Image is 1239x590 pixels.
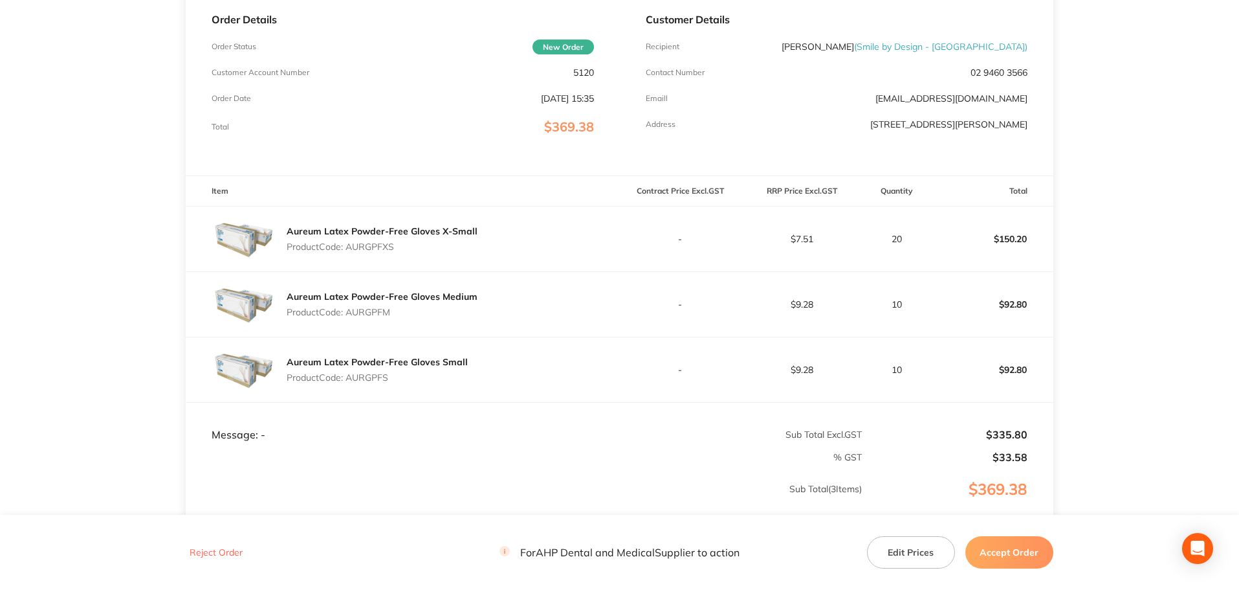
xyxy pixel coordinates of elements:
[646,42,679,51] p: Recipient
[932,223,1053,255] p: $150.20
[932,354,1053,385] p: $92.80
[646,120,675,129] p: Address
[212,122,229,131] p: Total
[186,176,619,207] th: Item
[867,536,955,569] button: Edit Prices
[541,93,594,104] p: [DATE] 15:35
[186,452,862,462] p: % GST
[741,365,862,375] p: $9.28
[1182,533,1213,564] div: Open Intercom Messenger
[212,94,251,103] p: Order Date
[287,291,477,302] a: Aureum Latex Powder-Free Gloves Medium
[212,42,256,51] p: Order Status
[862,176,932,207] th: Quantity
[287,242,477,252] p: Product Code: AURGPFXS
[646,14,1027,25] p: Customer Details
[782,41,1027,52] p: [PERSON_NAME]
[532,40,594,54] span: New Order
[287,372,468,383] p: Product Code: AURGPFS
[870,119,1027,130] p: [STREET_ADDRESS][PERSON_NAME]
[212,68,309,77] p: Customer Account Number
[854,41,1027,52] span: ( Smile by Design - [GEOGRAPHIC_DATA] )
[741,299,862,310] p: $9.28
[212,14,593,25] p: Order Details
[863,234,931,244] p: 20
[212,272,276,337] img: bXMyMjhnbA
[646,68,705,77] p: Contact Number
[741,234,862,244] p: $7.51
[186,402,619,441] td: Message: -
[620,299,741,310] p: -
[620,365,741,375] p: -
[186,547,247,559] button: Reject Order
[646,94,668,103] p: Emaill
[212,337,276,402] img: OXVxdXRiaw
[932,289,1053,320] p: $92.80
[287,356,468,368] a: Aureum Latex Powder-Free Gloves Small
[620,429,862,440] p: Sub Total Excl. GST
[863,429,1027,440] p: $335.80
[620,176,741,207] th: Contract Price Excl. GST
[620,234,741,244] p: -
[863,299,931,310] p: 10
[863,481,1053,525] p: $369.38
[287,225,477,237] a: Aureum Latex Powder-Free Gloves X-Small
[544,119,594,135] span: $369.38
[863,451,1027,463] p: $33.58
[875,93,1027,104] a: [EMAIL_ADDRESS][DOMAIN_NAME]
[186,484,862,520] p: Sub Total ( 3 Items)
[863,365,931,375] p: 10
[212,207,276,271] img: dm91b3MycQ
[970,67,1027,78] p: 02 9460 3566
[287,307,477,317] p: Product Code: AURGPFM
[499,547,740,559] p: For AHP Dental and Medical Supplier to action
[741,176,862,207] th: RRP Price Excl. GST
[573,67,594,78] p: 5120
[932,176,1053,207] th: Total
[965,536,1053,569] button: Accept Order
